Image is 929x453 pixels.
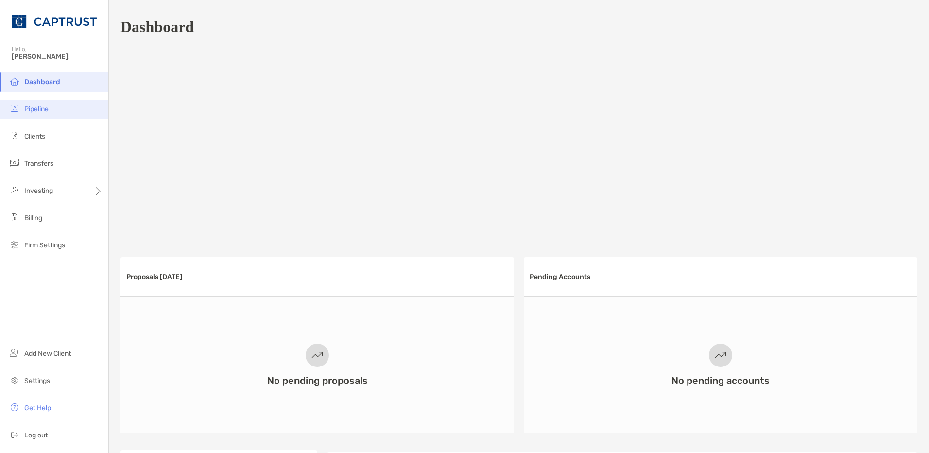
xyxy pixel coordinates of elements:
[9,347,20,359] img: add_new_client icon
[24,241,65,249] span: Firm Settings
[24,349,71,358] span: Add New Client
[671,375,770,386] h3: No pending accounts
[24,187,53,195] span: Investing
[9,374,20,386] img: settings icon
[9,429,20,440] img: logout icon
[24,431,48,439] span: Log out
[530,273,590,281] h3: Pending Accounts
[24,404,51,412] span: Get Help
[24,159,53,168] span: Transfers
[12,52,103,61] span: [PERSON_NAME]!
[24,132,45,140] span: Clients
[9,211,20,223] img: billing icon
[24,214,42,222] span: Billing
[9,239,20,250] img: firm-settings icon
[126,273,182,281] h3: Proposals [DATE]
[9,157,20,169] img: transfers icon
[267,375,368,386] h3: No pending proposals
[9,184,20,196] img: investing icon
[24,105,49,113] span: Pipeline
[24,377,50,385] span: Settings
[9,401,20,413] img: get-help icon
[24,78,60,86] span: Dashboard
[12,4,97,39] img: CAPTRUST Logo
[120,18,194,36] h1: Dashboard
[9,75,20,87] img: dashboard icon
[9,130,20,141] img: clients icon
[9,103,20,114] img: pipeline icon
